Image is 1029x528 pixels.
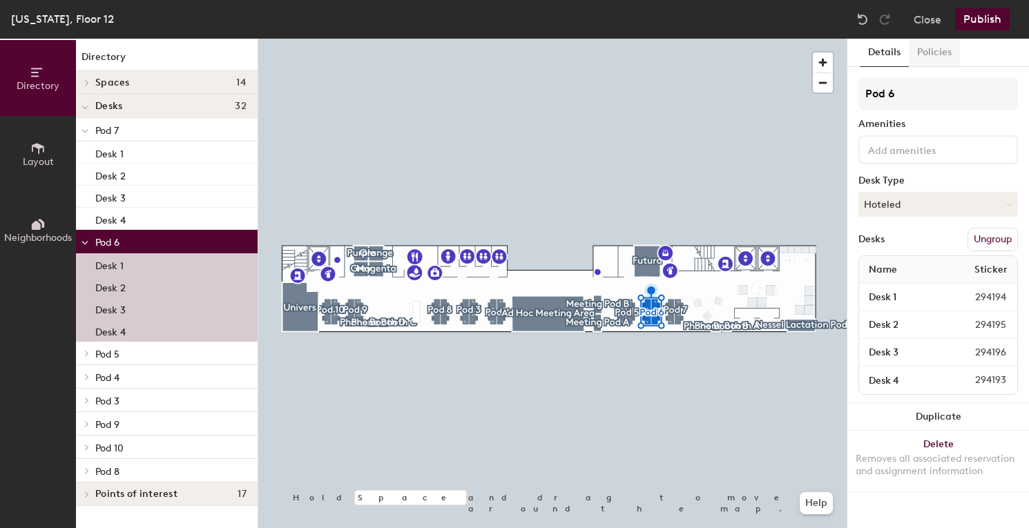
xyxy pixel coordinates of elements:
[11,10,114,28] div: [US_STATE], Floor 12
[865,141,990,157] input: Add amenities
[968,228,1018,251] button: Ungroup
[95,101,122,112] span: Desks
[95,125,119,137] span: Pod 7
[858,192,1018,217] button: Hoteled
[942,345,1014,360] span: 294196
[95,256,124,272] p: Desk 1
[862,288,942,307] input: Unnamed desk
[95,349,119,360] span: Pod 5
[862,371,942,390] input: Unnamed desk
[862,257,904,282] span: Name
[23,156,54,168] span: Layout
[95,211,126,226] p: Desk 4
[17,80,59,92] span: Directory
[862,343,942,362] input: Unnamed desk
[95,419,119,431] span: Pod 9
[847,431,1029,491] button: DeleteRemoves all associated reservation and assignment information
[942,290,1014,305] span: 294194
[235,101,247,112] span: 32
[856,453,1021,478] div: Removes all associated reservation and assignment information
[847,403,1029,431] button: Duplicate
[95,489,177,500] span: Points of interest
[968,257,1014,282] span: Sticker
[909,39,960,67] button: Policies
[95,300,126,316] p: Desk 3
[858,175,1018,186] div: Desk Type
[914,8,941,30] button: Close
[800,492,833,514] button: Help
[95,77,130,88] span: Spaces
[955,8,1010,30] button: Publish
[236,77,247,88] span: 14
[95,322,126,338] p: Desk 4
[856,12,869,26] img: Undo
[862,315,942,335] input: Unnamed desk
[95,466,119,478] span: Pod 8
[95,442,124,454] span: Pod 10
[95,237,119,248] span: Pod 6
[95,144,124,160] p: Desk 1
[858,119,1018,130] div: Amenities
[860,39,909,67] button: Details
[942,373,1014,388] span: 294193
[95,278,126,294] p: Desk 2
[76,50,258,71] h1: Directory
[95,188,126,204] p: Desk 3
[878,12,892,26] img: Redo
[95,395,119,407] span: Pod 3
[95,166,126,182] p: Desk 2
[942,317,1014,333] span: 294195
[238,489,247,500] span: 17
[858,234,885,245] div: Desks
[4,232,72,244] span: Neighborhoods
[95,372,119,384] span: Pod 4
